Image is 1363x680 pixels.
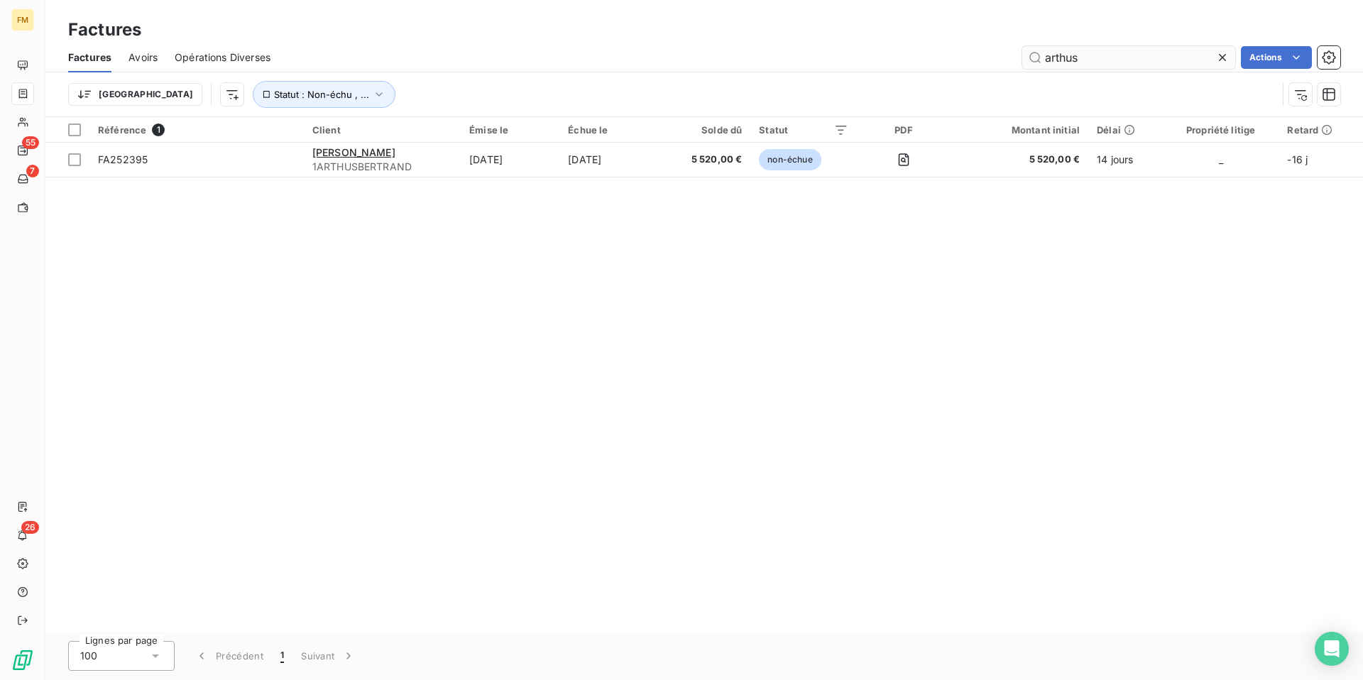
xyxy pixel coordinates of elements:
span: 1 [152,124,165,136]
span: 5 520,00 € [959,153,1080,167]
img: Logo LeanPay [11,649,34,671]
div: FM [11,9,34,31]
span: 7 [26,165,39,177]
span: _ [1219,153,1223,165]
span: 100 [80,649,97,663]
span: 1ARTHUSBERTRAND [312,160,452,174]
div: Montant initial [959,124,1080,136]
span: Factures [68,50,111,65]
button: 1 [272,641,292,671]
span: 1 [280,649,284,663]
button: Suivant [292,641,364,671]
span: FA252395 [98,153,148,165]
div: Retard [1287,124,1354,136]
td: [DATE] [559,143,659,177]
td: [DATE] [461,143,559,177]
button: Statut : Non-échu , ... [253,81,395,108]
span: Avoirs [128,50,158,65]
input: Rechercher [1022,46,1235,69]
button: [GEOGRAPHIC_DATA] [68,83,202,106]
span: non-échue [759,149,821,170]
div: Émise le [469,124,551,136]
div: Délai [1097,124,1154,136]
div: Échue le [568,124,650,136]
h3: Factures [68,17,141,43]
button: Actions [1241,46,1312,69]
div: Solde dû [668,124,743,136]
span: 26 [21,521,39,534]
div: Statut [759,124,848,136]
div: Open Intercom Messenger [1315,632,1349,666]
span: -16 j [1287,153,1308,165]
div: Propriété litige [1171,124,1271,136]
span: 55 [22,136,39,149]
span: Opérations Diverses [175,50,270,65]
div: Client [312,124,452,136]
span: 5 520,00 € [668,153,743,167]
td: 14 jours [1088,143,1163,177]
span: [PERSON_NAME] [312,146,395,158]
span: Statut : Non-échu , ... [274,89,369,100]
span: Référence [98,124,146,136]
div: PDF [865,124,941,136]
button: Précédent [186,641,272,671]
